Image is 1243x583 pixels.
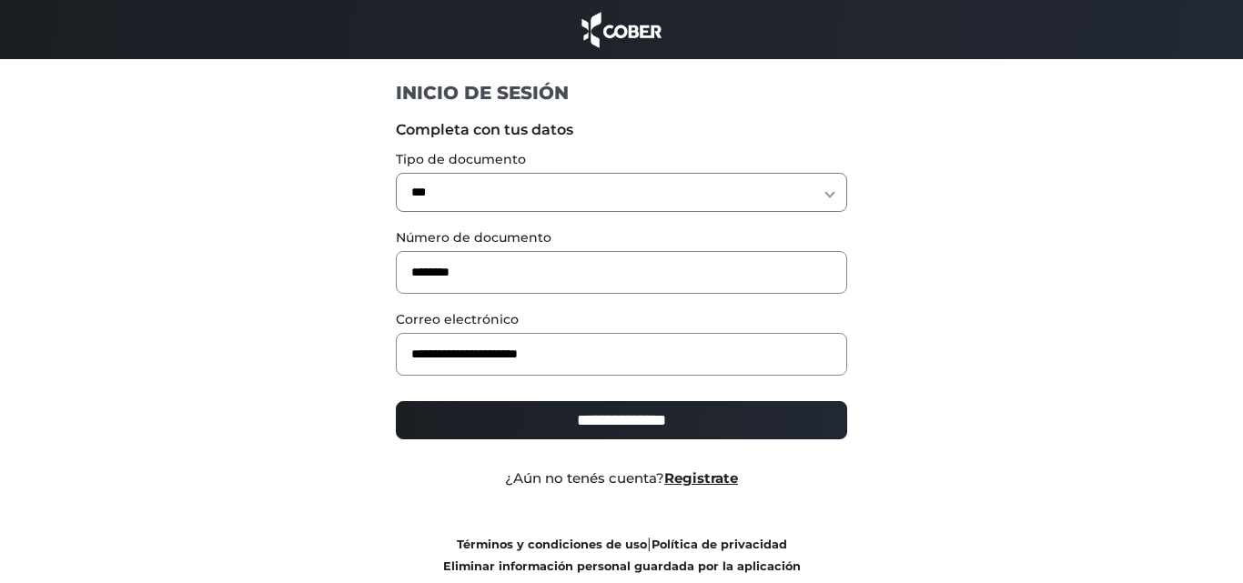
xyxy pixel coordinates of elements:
h1: INICIO DE SESIÓN [396,81,848,105]
a: Política de privacidad [652,538,787,551]
a: Registrate [664,469,738,487]
label: Tipo de documento [396,150,848,169]
label: Correo electrónico [396,310,848,329]
a: Términos y condiciones de uso [457,538,647,551]
a: Eliminar información personal guardada por la aplicación [443,559,801,573]
div: | [382,533,862,577]
div: ¿Aún no tenés cuenta? [382,468,862,489]
img: cober_marca.png [577,9,666,50]
label: Número de documento [396,228,848,247]
label: Completa con tus datos [396,119,848,141]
